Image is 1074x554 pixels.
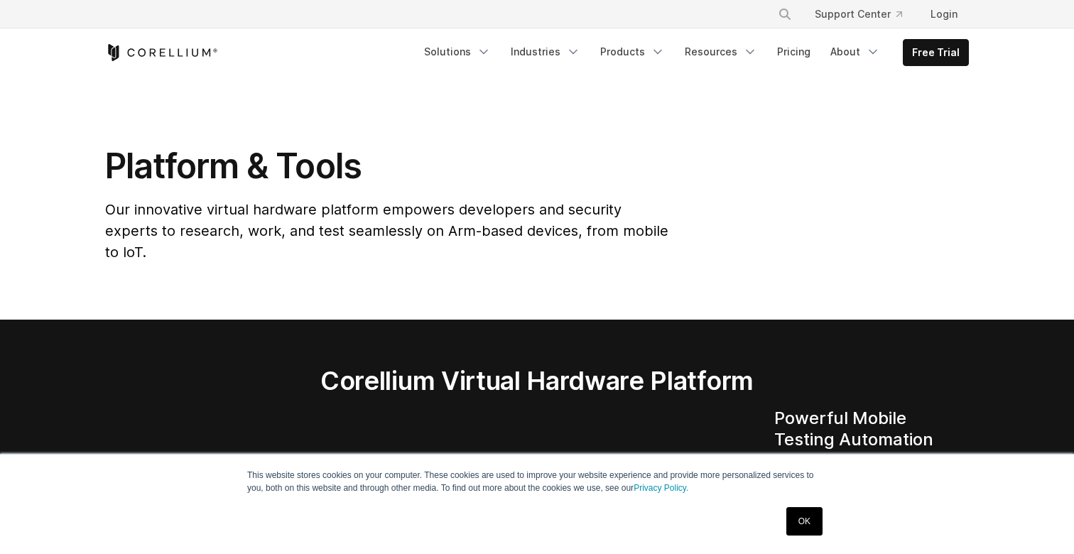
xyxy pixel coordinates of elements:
[105,201,668,261] span: Our innovative virtual hardware platform empowers developers and security experts to research, wo...
[822,39,889,65] a: About
[105,44,218,61] a: Corellium Home
[105,145,671,188] h1: Platform & Tools
[416,39,499,65] a: Solutions
[416,39,969,66] div: Navigation Menu
[502,39,589,65] a: Industries
[254,365,820,396] h2: Corellium Virtual Hardware Platform
[592,39,673,65] a: Products
[803,1,913,27] a: Support Center
[634,483,688,493] a: Privacy Policy.
[761,1,969,27] div: Navigation Menu
[769,39,819,65] a: Pricing
[772,1,798,27] button: Search
[774,408,969,472] h4: Powerful Mobile Testing Automation Tools
[919,1,969,27] a: Login
[786,507,823,536] a: OK
[904,40,968,65] a: Free Trial
[676,39,766,65] a: Resources
[247,469,827,494] p: This website stores cookies on your computer. These cookies are used to improve your website expe...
